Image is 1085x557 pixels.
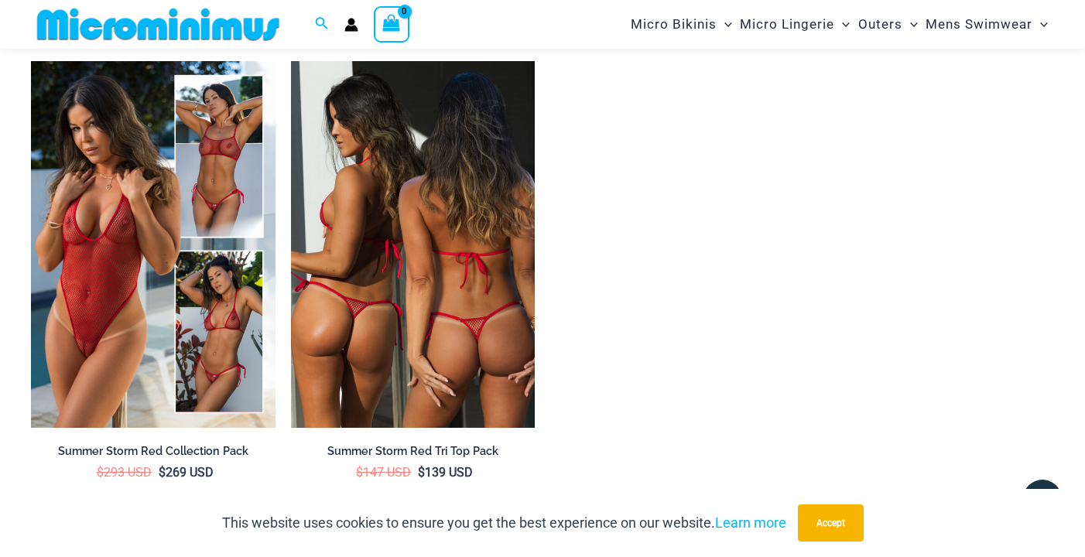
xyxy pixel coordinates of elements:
span: Menu Toggle [834,5,850,44]
p: This website uses cookies to ensure you get the best experience on our website. [222,511,786,535]
span: Menu Toggle [1032,5,1048,44]
img: Summer Storm Red Tri Top Pack B [291,61,536,427]
a: OutersMenu ToggleMenu Toggle [854,5,922,44]
span: $ [418,465,425,480]
span: Mens Swimwear [926,5,1032,44]
span: $ [356,465,363,480]
a: View Shopping Cart, empty [374,6,409,42]
span: Menu Toggle [902,5,918,44]
bdi: 139 USD [418,465,473,480]
a: Summer Storm Red Tri Top Pack [291,444,536,464]
a: Learn more [715,514,786,531]
a: Mens SwimwearMenu ToggleMenu Toggle [922,5,1052,44]
span: Menu Toggle [717,5,732,44]
nav: Site Navigation [625,2,1054,46]
a: Summer Storm Red Tri Top Pack FSummer Storm Red Tri Top Pack BSummer Storm Red Tri Top Pack B [291,61,536,427]
a: Micro BikinisMenu ToggleMenu Toggle [627,5,736,44]
bdi: 293 USD [97,465,152,480]
bdi: 269 USD [159,465,214,480]
img: Summer Storm Red Collection Pack F [31,61,276,427]
button: Accept [798,504,864,542]
h2: Summer Storm Red Collection Pack [31,444,276,459]
a: Summer Storm Red Collection Pack FSummer Storm Red Collection Pack BSummer Storm Red Collection P... [31,61,276,427]
span: $ [159,465,166,480]
a: Summer Storm Red Collection Pack [31,444,276,464]
h2: Summer Storm Red Tri Top Pack [291,444,536,459]
a: Account icon link [344,18,358,32]
span: Outers [858,5,902,44]
a: Micro LingerieMenu ToggleMenu Toggle [736,5,854,44]
span: Micro Bikinis [631,5,717,44]
img: MM SHOP LOGO FLAT [31,7,286,42]
bdi: 147 USD [356,465,411,480]
a: Search icon link [315,15,329,34]
span: Micro Lingerie [740,5,834,44]
span: $ [97,465,104,480]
